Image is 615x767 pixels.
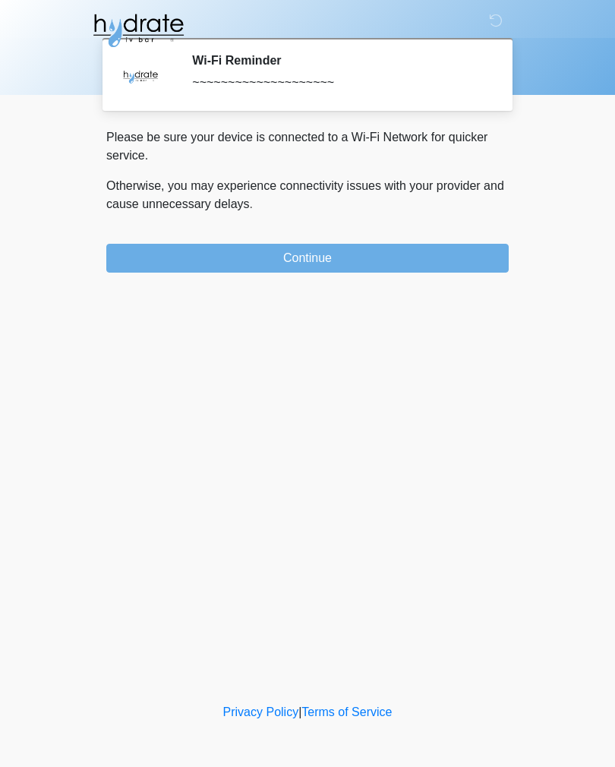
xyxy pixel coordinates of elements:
[118,53,163,99] img: Agent Avatar
[250,197,253,210] span: .
[106,128,509,165] p: Please be sure your device is connected to a Wi-Fi Network for quicker service.
[106,177,509,213] p: Otherwise, you may experience connectivity issues with your provider and cause unnecessary delays
[192,74,486,92] div: ~~~~~~~~~~~~~~~~~~~~
[106,244,509,273] button: Continue
[223,705,299,718] a: Privacy Policy
[298,705,301,718] a: |
[301,705,392,718] a: Terms of Service
[91,11,185,49] img: Hydrate IV Bar - Fort Collins Logo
